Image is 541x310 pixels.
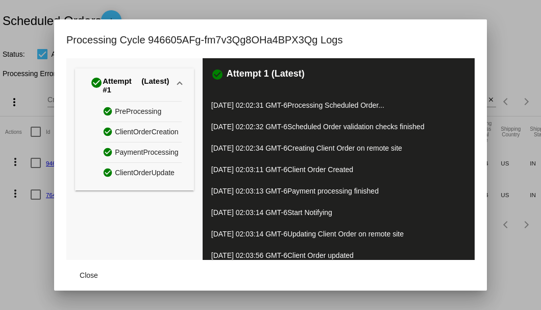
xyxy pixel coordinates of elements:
[66,266,111,284] button: Close dialog
[66,32,342,48] h1: Processing Cycle 946605AFg-fm7v3Qg8OHa4BPX3Qg Logs
[211,98,466,112] p: [DATE] 02:02:31 GMT-6
[227,68,305,81] h3: Attempt 1 (Latest)
[287,123,425,131] span: Scheduled Order validation checks finished
[103,165,115,180] mat-icon: check_circle
[103,124,115,139] mat-icon: check_circle
[287,251,354,259] span: Client Order updated
[115,124,179,140] span: ClientOrderCreation
[287,230,404,238] span: Updating Client Order on remote site
[211,141,466,155] p: [DATE] 02:02:34 GMT-6
[115,165,175,181] span: ClientOrderUpdate
[287,187,379,195] span: Payment processing finished
[75,101,193,190] div: Attempt #1(Latest)
[287,144,402,152] span: Creating Client Order on remote site
[103,145,115,159] mat-icon: check_circle
[75,68,193,101] mat-expansion-panel-header: Attempt #1(Latest)
[115,145,179,160] span: PaymentProcessing
[211,120,466,134] p: [DATE] 02:02:32 GMT-6
[80,271,98,279] span: Close
[141,77,169,94] span: (Latest)
[211,162,466,177] p: [DATE] 02:03:11 GMT-6
[211,184,466,198] p: [DATE] 02:03:13 GMT-6
[287,165,353,174] span: Client Order Created
[90,75,169,96] div: Attempt #1
[287,101,384,109] span: Processing Scheduled Order...
[211,205,466,220] p: [DATE] 02:03:14 GMT-6
[115,104,161,120] span: PreProcessing
[287,208,332,217] span: Start Notifying
[211,248,466,263] p: [DATE] 02:03:56 GMT-6
[211,68,224,81] mat-icon: check_circle
[103,104,115,118] mat-icon: check_circle
[90,77,103,89] mat-icon: check_circle
[211,227,466,241] p: [DATE] 02:03:14 GMT-6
